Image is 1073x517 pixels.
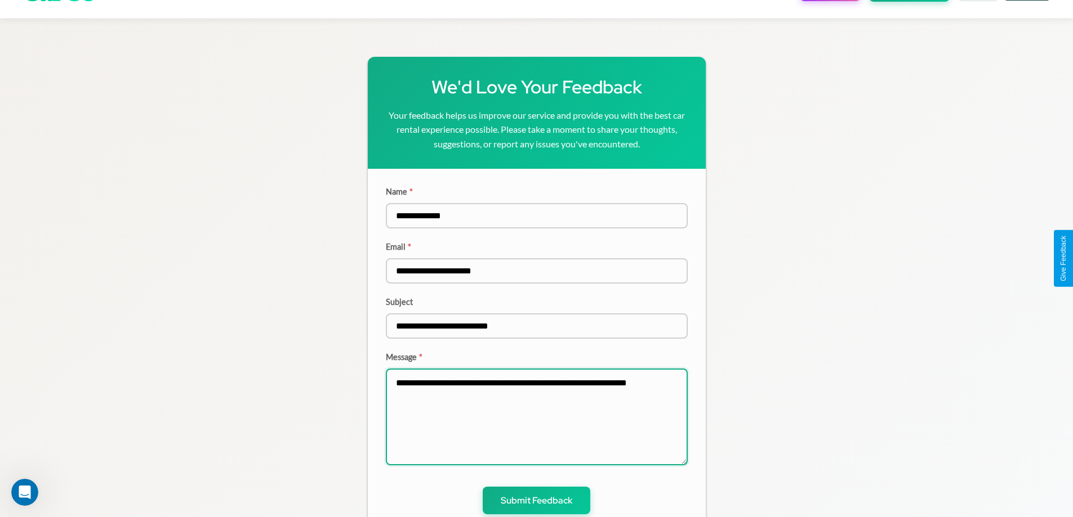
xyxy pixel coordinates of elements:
label: Subject [386,297,688,307]
div: Give Feedback [1059,236,1067,281]
label: Message [386,352,688,362]
label: Email [386,242,688,251]
h1: We'd Love Your Feedback [386,75,688,99]
label: Name [386,187,688,196]
iframe: Intercom live chat [11,479,38,506]
button: Submit Feedback [483,487,590,514]
p: Your feedback helps us improve our service and provide you with the best car rental experience po... [386,108,688,151]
